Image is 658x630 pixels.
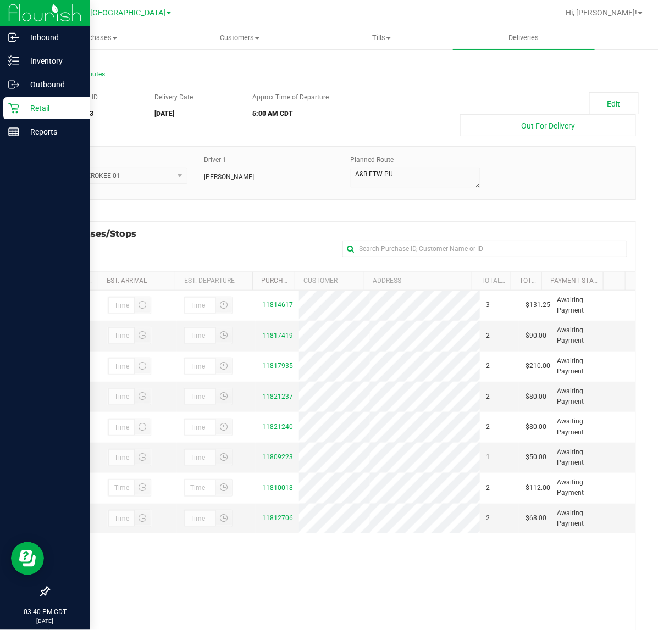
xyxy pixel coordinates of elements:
p: Retail [19,102,85,115]
span: $50.00 [526,452,546,462]
p: Outbound [19,78,85,91]
span: $68.00 [526,513,546,523]
h5: 5:00 AM CDT [252,110,383,118]
span: Awaiting Payment [557,447,607,468]
span: Awaiting Payment [557,356,607,377]
inline-svg: Inbound [8,32,19,43]
a: 11817419 [262,332,293,339]
span: $80.00 [526,392,546,402]
span: Purchases [27,33,168,43]
label: Approx Time of Departure [252,92,329,102]
span: 2 [486,483,490,493]
a: 11812706 [262,514,293,522]
a: Deliveries [453,26,595,49]
p: Inventory [19,54,85,68]
inline-svg: Retail [8,103,19,114]
label: Delivery Date [154,92,193,102]
span: $131.25 [526,300,550,310]
span: $112.00 [526,483,550,493]
a: 11817935 [262,362,293,370]
span: 2 [486,513,490,523]
span: Awaiting Payment [557,325,607,346]
th: Est. Departure [175,272,252,291]
inline-svg: Inventory [8,55,19,66]
a: Purchases [26,26,169,49]
span: Tills [311,33,452,43]
span: [PERSON_NAME] [204,172,254,182]
a: 11810018 [262,484,293,492]
span: TX Austin [GEOGRAPHIC_DATA] [53,8,165,18]
span: $80.00 [526,422,546,432]
a: Stop # [80,277,102,285]
p: 03:40 PM CDT [5,607,85,617]
span: Hi, [PERSON_NAME]! [566,8,637,17]
span: Deliveries [494,33,554,43]
th: Address [364,272,472,291]
p: Inbound [19,31,85,44]
a: Customers [169,26,311,49]
a: 11821240 [262,423,293,431]
span: 2 [486,392,490,402]
span: $90.00 [526,331,546,341]
button: Out For Delivery [460,114,636,136]
inline-svg: Reports [8,126,19,137]
span: Awaiting Payment [557,386,607,407]
th: Total Order Lines [472,272,510,291]
span: Purchases/Stops [57,227,147,241]
h5: [DATE] [154,110,236,118]
inline-svg: Outbound [8,79,19,90]
a: Total [519,277,539,285]
input: Search Purchase ID, Customer Name or ID [342,241,628,257]
a: 11821237 [262,393,293,400]
th: Customer [295,272,364,291]
span: 1 [486,452,490,462]
a: Tills [311,26,453,49]
iframe: Resource center [11,542,44,575]
span: 2 [486,422,490,432]
span: Awaiting Payment [557,477,607,498]
p: [DATE] [5,617,85,625]
p: Reports [19,125,85,138]
button: Edit [589,92,639,114]
span: Awaiting Payment [557,508,607,529]
a: Est. Arrival [107,277,147,285]
a: Purchase ID [261,277,303,285]
span: 2 [486,361,490,371]
span: Awaiting Payment [557,295,607,316]
span: Customers [169,33,311,43]
span: 2 [486,331,490,341]
span: $210.00 [526,361,550,371]
label: Driver 1 [204,155,226,165]
a: 11814617 [262,301,293,309]
span: 3 [486,300,490,310]
a: Payment Status [550,277,605,285]
label: Planned Route [351,155,394,165]
a: 11809223 [262,453,293,461]
span: Awaiting Payment [557,416,607,437]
